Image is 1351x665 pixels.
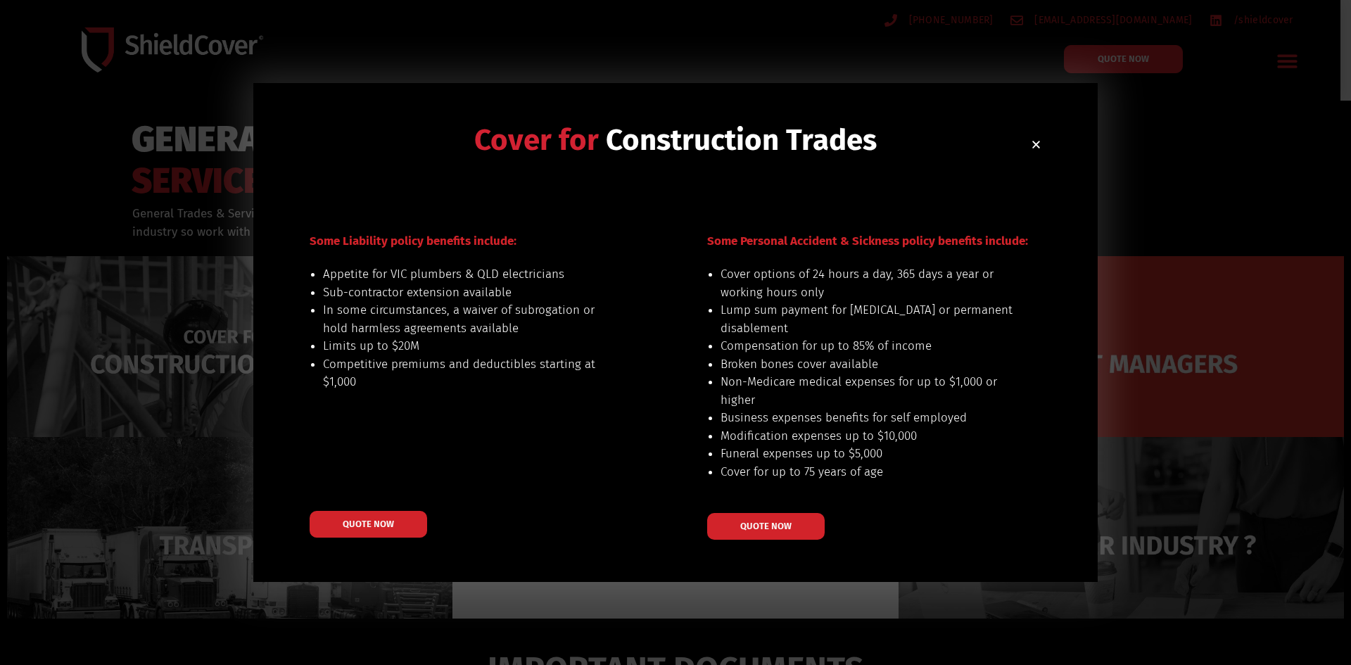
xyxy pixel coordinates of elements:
[721,463,1014,481] li: Cover for up to 75 years of age
[721,265,1014,301] li: Cover options of 24 hours a day, 365 days a year or working hours only
[1031,139,1041,150] a: Close
[323,284,616,302] li: Sub-contractor extension available
[721,373,1014,409] li: Non-Medicare medical expenses for up to $1,000 or higher
[323,355,616,391] li: Competitive premiums and deductibles starting at $1,000
[310,511,427,538] a: QUOTE NOW
[310,234,516,248] span: Some Liability policy benefits include:
[323,301,616,337] li: In some circumstances, a waiver of subrogation or hold harmless agreements available
[707,513,825,540] a: QUOTE NOW
[323,337,616,355] li: Limits up to $20M
[740,521,792,531] span: QUOTE NOW
[323,265,616,284] li: Appetite for VIC plumbers & QLD electricians
[721,445,1014,463] li: Funeral expenses up to $5,000
[721,409,1014,427] li: Business expenses benefits for self employed
[707,234,1028,248] span: Some Personal Accident & Sickness policy benefits include:
[606,122,877,158] span: Construction Trades
[343,519,394,528] span: QUOTE NOW
[721,337,1014,355] li: Compensation for up to 85% of income
[721,427,1014,445] li: Modification expenses up to $10,000
[721,301,1014,337] li: Lump sum payment for [MEDICAL_DATA] or permanent disablement
[721,355,1014,374] li: Broken bones cover available
[474,122,599,158] span: Cover for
